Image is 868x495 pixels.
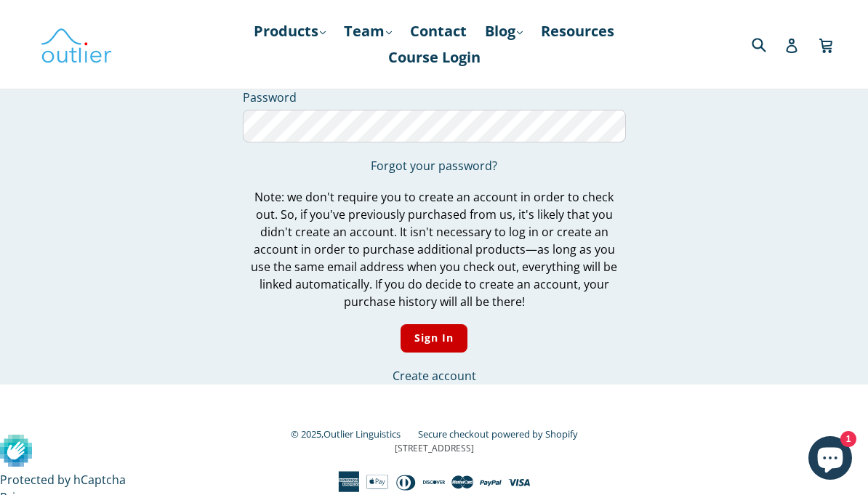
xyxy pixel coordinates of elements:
[40,23,113,65] img: Outlier Linguistics
[393,368,476,384] a: Create account
[291,427,415,440] small: © 2025,
[40,442,828,455] p: [STREET_ADDRESS]
[401,324,468,353] input: Sign In
[324,427,401,440] a: Outlier Linguistics
[748,29,788,59] input: Search
[246,18,333,44] a: Products
[418,427,578,440] a: Secure checkout powered by Shopify
[243,89,626,106] label: Password
[381,44,488,71] a: Course Login
[243,188,626,310] p: Note: we don't require you to create an account in order to check out. So, if you've previously p...
[804,436,856,483] inbox-online-store-chat: Shopify online store chat
[337,18,399,44] a: Team
[534,18,622,44] a: Resources
[478,18,530,44] a: Blog
[403,18,474,44] a: Contact
[371,158,497,174] a: Forgot your password?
